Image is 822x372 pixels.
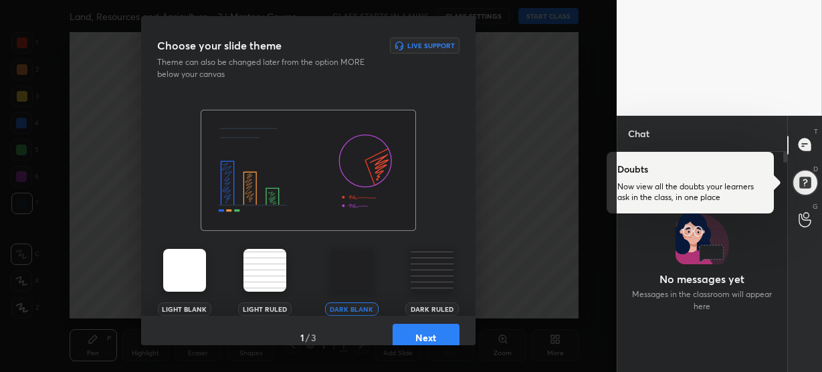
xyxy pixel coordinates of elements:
[405,302,459,316] div: Dark Ruled
[617,116,660,151] p: Chat
[813,164,818,174] p: D
[157,37,282,54] h3: Choose your slide theme
[330,249,373,292] img: darkTheme.aa1caeba.svg
[311,331,316,345] h4: 3
[325,302,379,316] div: Dark Blank
[411,249,453,292] img: darkRuledTheme.359fb5fd.svg
[813,201,818,211] p: G
[243,249,286,292] img: lightRuledTheme.002cd57a.svg
[407,42,455,49] h6: Live Support
[300,331,304,345] h4: 1
[158,302,211,316] div: Light Blank
[157,56,374,80] p: Theme can also be changed later from the option MORE below your canvas
[163,249,206,292] img: lightTheme.5bb83c5b.svg
[306,331,310,345] h4: /
[238,302,292,316] div: Light Ruled
[201,110,416,231] img: darkThemeBanner.f801bae7.svg
[393,324,459,351] button: Next
[814,126,818,136] p: T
